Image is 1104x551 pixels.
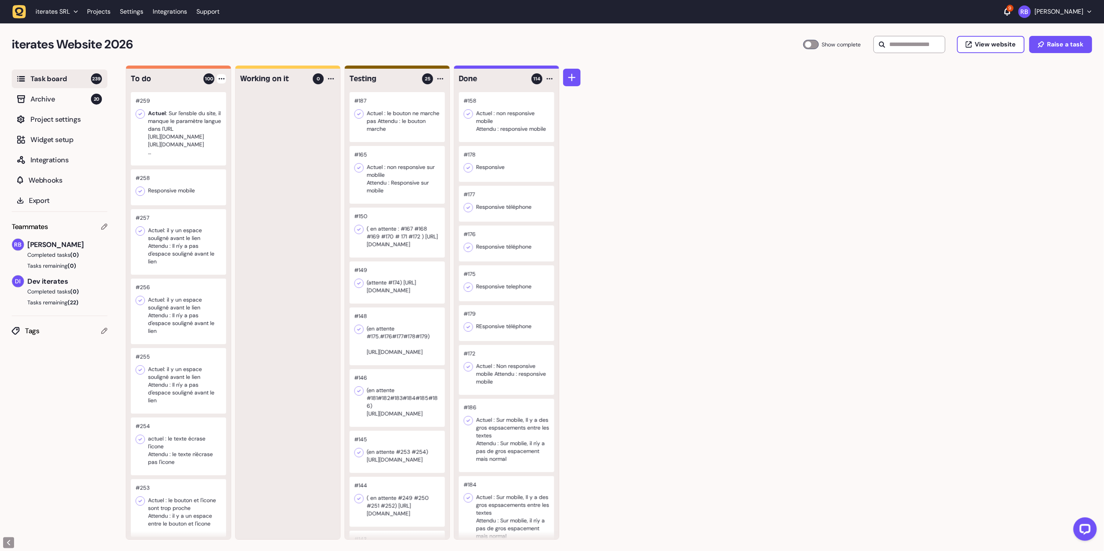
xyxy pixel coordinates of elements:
[1035,8,1084,16] p: [PERSON_NAME]
[70,288,79,295] span: (0)
[425,75,430,82] span: 25
[459,73,526,84] h4: Done
[29,175,102,186] span: Webhooks
[87,5,111,19] a: Projects
[350,73,417,84] h4: Testing
[25,325,101,336] span: Tags
[1018,5,1031,18] img: Rodolphe Balay
[68,299,78,306] span: (22)
[1047,41,1084,48] span: Raise a task
[12,171,107,190] button: Webhooks
[30,155,102,165] span: Integrations
[30,73,91,84] span: Task board
[1067,514,1100,547] iframe: LiveChat chat widget
[70,251,79,258] span: (0)
[12,221,48,232] span: Teammates
[12,239,24,251] img: Rodolphe Balay
[975,41,1016,48] span: View website
[153,5,187,19] a: Integrations
[12,130,107,149] button: Widget setup
[27,276,107,287] span: Dev iterates
[12,191,107,210] button: Export
[30,134,102,145] span: Widget setup
[120,5,143,19] a: Settings
[12,299,107,306] button: Tasks remaining(22)
[205,75,213,82] span: 100
[1018,5,1092,18] button: [PERSON_NAME]
[533,75,540,82] span: 114
[131,73,198,84] h4: To do
[196,8,219,16] a: Support
[12,69,107,88] button: Task board239
[91,73,102,84] span: 239
[12,5,82,19] button: iterates SRL
[29,195,102,206] span: Export
[12,151,107,169] button: Integrations
[957,36,1025,53] button: View website
[12,35,803,54] h2: iterates Website 2026
[68,262,76,269] span: (0)
[30,114,102,125] span: Project settings
[36,8,70,16] span: iterates SRL
[240,73,307,84] h4: Working on it
[12,90,107,108] button: Archive20
[30,94,91,105] span: Archive
[317,75,320,82] span: 0
[27,239,107,250] span: [PERSON_NAME]
[12,110,107,129] button: Project settings
[12,251,101,259] button: Completed tasks(0)
[12,275,24,287] img: Dev iterates
[91,94,102,105] span: 20
[822,40,861,49] span: Show complete
[1029,36,1092,53] button: Raise a task
[12,262,107,270] button: Tasks remaining(0)
[12,288,101,295] button: Completed tasks(0)
[1007,5,1014,12] div: 9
